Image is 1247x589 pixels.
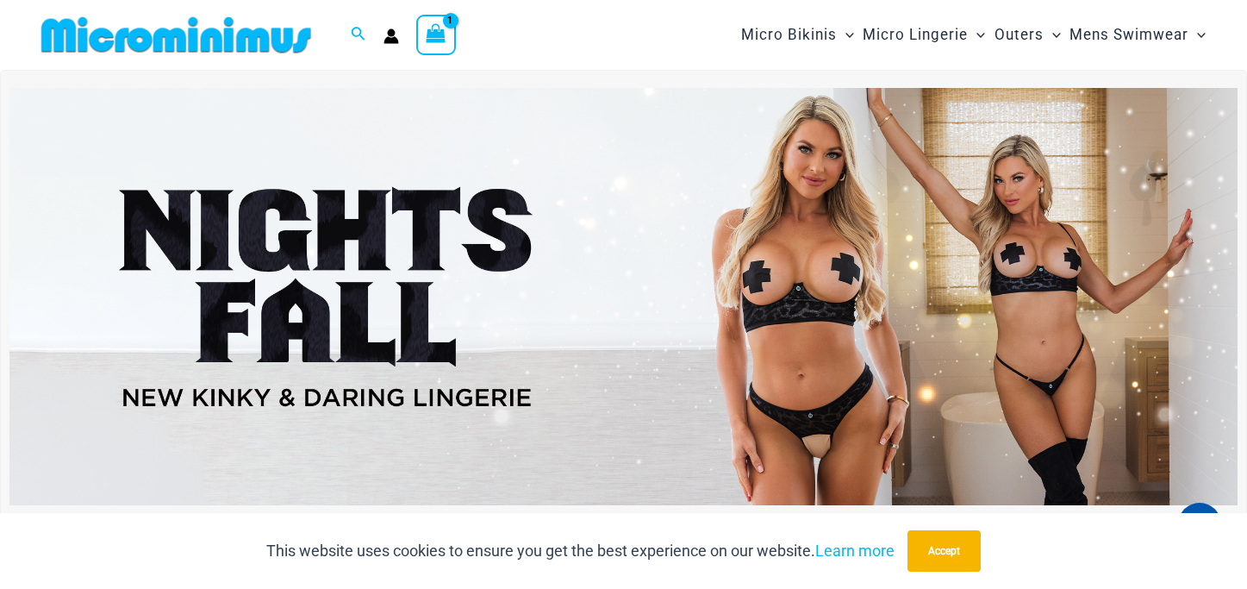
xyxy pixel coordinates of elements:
[383,28,399,44] a: Account icon link
[1188,13,1206,57] span: Menu Toggle
[968,13,985,57] span: Menu Toggle
[9,88,1238,505] img: Night's Fall Silver Leopard Pack
[863,13,968,57] span: Micro Lingerie
[34,16,318,54] img: MM SHOP LOGO FLAT
[994,13,1044,57] span: Outers
[1044,13,1061,57] span: Menu Toggle
[1069,13,1188,57] span: Mens Swimwear
[907,530,981,572] button: Accept
[351,24,366,46] a: Search icon link
[737,9,858,61] a: Micro BikinisMenu ToggleMenu Toggle
[734,6,1213,64] nav: Site Navigation
[990,9,1065,61] a: OutersMenu ToggleMenu Toggle
[266,538,895,564] p: This website uses cookies to ensure you get the best experience on our website.
[837,13,854,57] span: Menu Toggle
[858,9,989,61] a: Micro LingerieMenu ToggleMenu Toggle
[1065,9,1210,61] a: Mens SwimwearMenu ToggleMenu Toggle
[416,15,456,54] a: View Shopping Cart, 1 items
[815,542,895,560] a: Learn more
[741,13,837,57] span: Micro Bikinis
